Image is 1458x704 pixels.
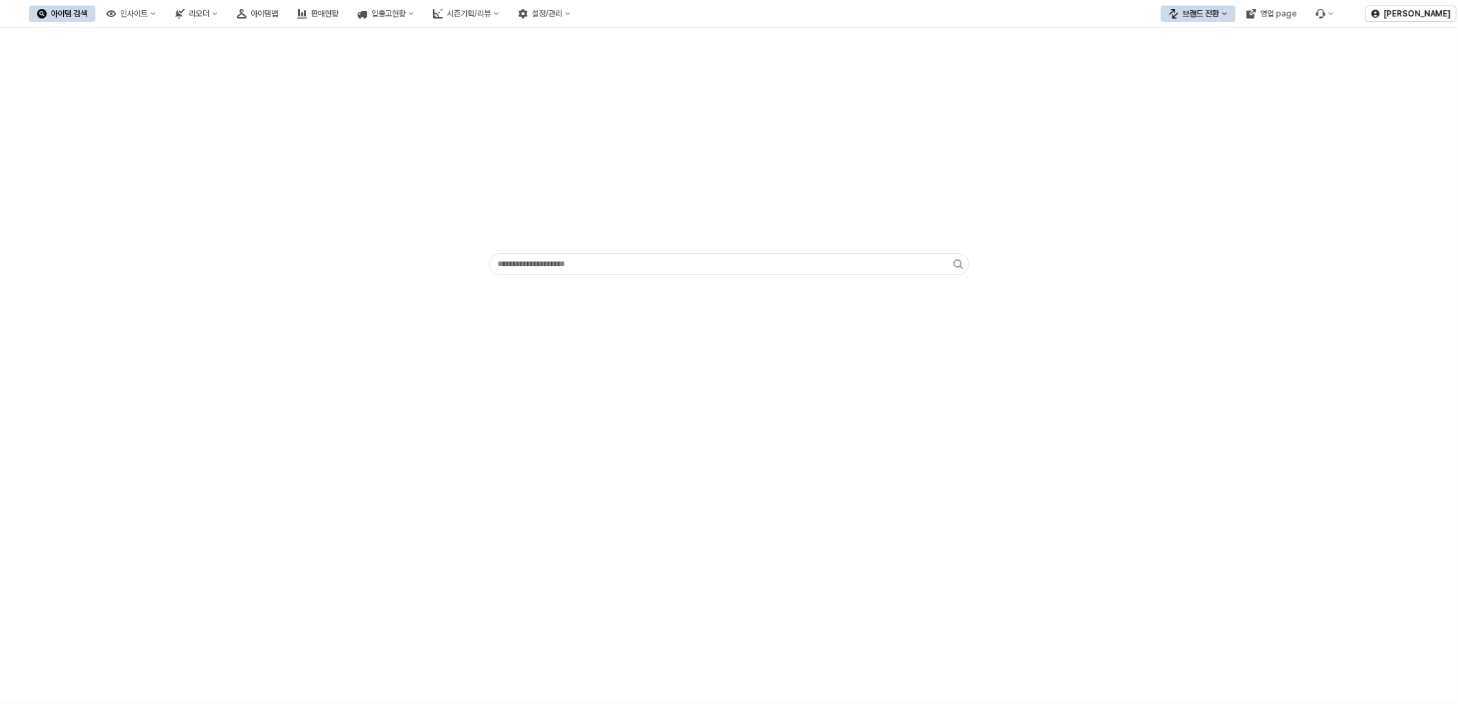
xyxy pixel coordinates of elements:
button: 설정/관리 [510,5,579,22]
div: 시즌기획/리뷰 [447,9,491,19]
button: 시즌기획/리뷰 [425,5,507,22]
div: 설정/관리 [532,9,562,19]
button: 아이템 검색 [29,5,95,22]
div: 판매현황 [311,9,338,19]
button: 브랜드 전환 [1161,5,1236,22]
button: 아이템맵 [229,5,286,22]
p: [PERSON_NAME] [1384,8,1450,19]
button: 입출고현황 [349,5,422,22]
div: 아이템맵 [251,9,278,19]
div: 아이템 검색 [51,9,87,19]
button: [PERSON_NAME] [1365,5,1457,22]
div: 리오더 [189,9,209,19]
button: 판매현황 [289,5,347,22]
div: 브랜드 전환 [1183,9,1219,19]
div: 인사이트 [120,9,148,19]
button: 인사이트 [98,5,164,22]
button: 영업 page [1238,5,1305,22]
div: 입출고현황 [371,9,406,19]
button: 리오더 [167,5,226,22]
div: 버그 제보 및 기능 개선 요청 [1308,5,1342,22]
div: 영업 page [1260,9,1297,19]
